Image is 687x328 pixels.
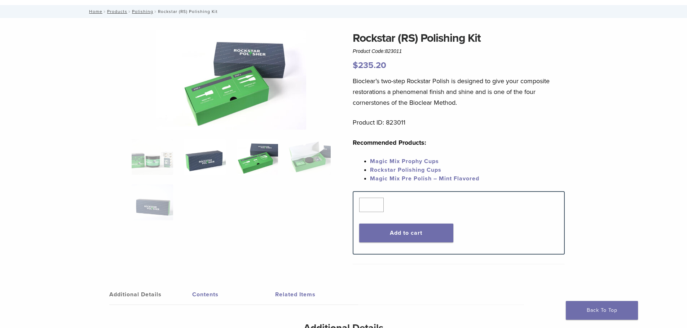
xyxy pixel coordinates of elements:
a: Magic Mix Prophy Cups [370,158,439,165]
img: Rockstar (RS) Polishing Kit - Image 4 [289,139,330,175]
p: Product ID: 823011 [353,117,565,128]
span: / [127,10,132,13]
span: / [102,10,107,13]
a: Contents [192,284,275,305]
p: Bioclear’s two-step Rockstar Polish is designed to give your composite restorations a phenomenal ... [353,76,565,108]
strong: Recommended Products: [353,139,426,147]
a: Rockstar Polishing Cups [370,166,441,174]
img: Rockstar (RS) Polishing Kit - Image 3 [156,30,306,130]
a: Magic Mix Pre Polish – Mint Flavored [370,175,479,182]
button: Add to cart [359,224,453,242]
img: DSC_6582-copy-324x324.jpg [132,139,173,175]
span: Product Code: [353,48,402,54]
a: Additional Details [109,284,192,305]
img: Rockstar (RS) Polishing Kit - Image 3 [237,139,278,175]
img: Rockstar (RS) Polishing Kit - Image 5 [132,184,173,220]
nav: Rockstar (RS) Polishing Kit [84,5,603,18]
span: 823011 [385,48,402,54]
h1: Rockstar (RS) Polishing Kit [353,30,565,47]
a: Related Items [275,284,358,305]
span: $ [353,60,358,71]
a: Polishing [132,9,153,14]
a: Back To Top [566,301,638,320]
a: Products [107,9,127,14]
img: Rockstar (RS) Polishing Kit - Image 2 [184,139,225,175]
bdi: 235.20 [353,60,386,71]
a: Home [87,9,102,14]
span: / [153,10,158,13]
